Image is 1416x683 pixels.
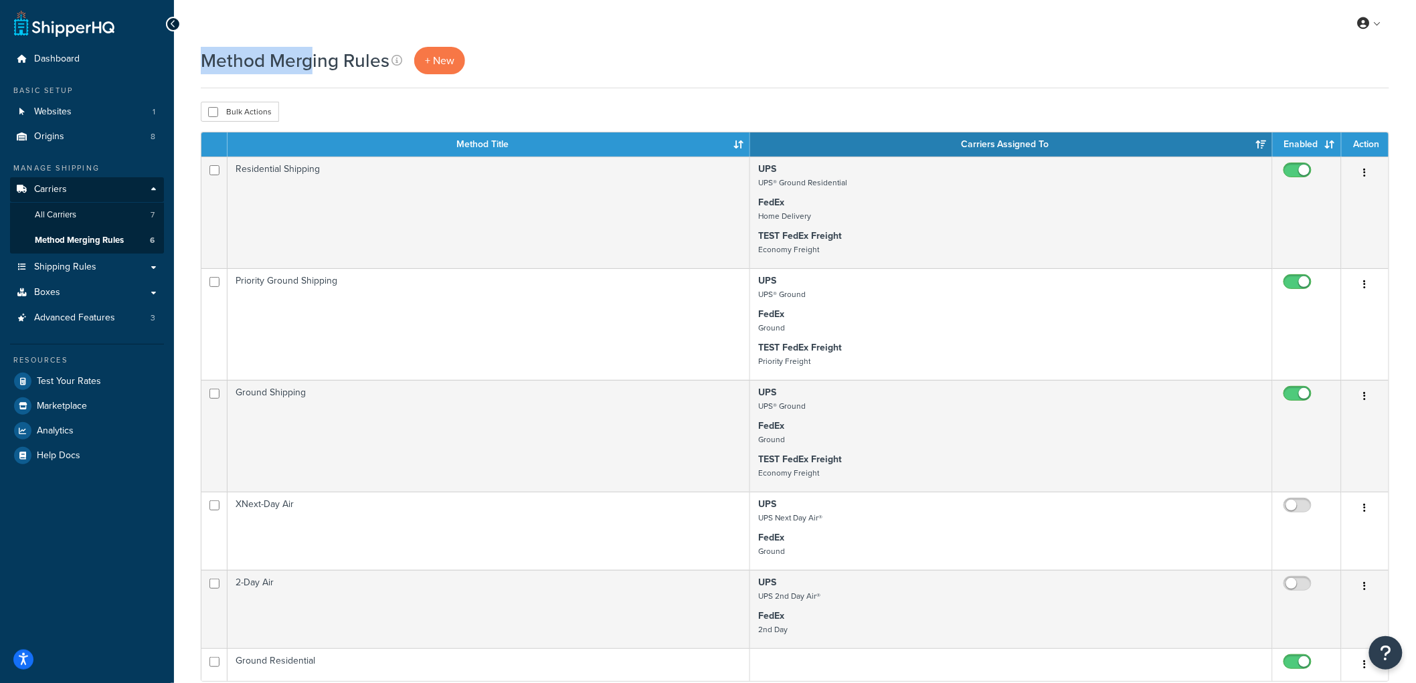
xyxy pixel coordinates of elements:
span: Origins [34,131,64,142]
th: Enabled: activate to sort column ascending [1273,132,1342,157]
a: Boxes [10,280,164,305]
span: Boxes [34,287,60,298]
span: Analytics [37,425,74,437]
a: Origins 8 [10,124,164,149]
div: Manage Shipping [10,163,164,174]
th: Carriers Assigned To: activate to sort column ascending [750,132,1273,157]
td: Ground Residential [228,648,750,681]
span: + New [425,53,454,68]
a: Method Merging Rules 6 [10,228,164,253]
td: XNext-Day Air [228,492,750,570]
button: Open Resource Center [1369,636,1403,670]
a: ShipperHQ Home [14,10,114,37]
small: Priority Freight [758,355,810,367]
span: Method Merging Rules [35,235,124,246]
small: Home Delivery [758,210,811,222]
strong: FedEx [758,530,784,545]
td: Ground Shipping [228,380,750,492]
small: 2nd Day [758,623,788,636]
small: Ground [758,545,785,557]
a: Shipping Rules [10,255,164,280]
td: Residential Shipping [228,157,750,268]
strong: UPS [758,385,776,399]
strong: TEST FedEx Freight [758,229,842,243]
span: Advanced Features [34,312,115,324]
span: Test Your Rates [37,376,101,387]
strong: UPS [758,162,776,176]
span: Dashboard [34,54,80,65]
th: Method Title: activate to sort column ascending [228,132,750,157]
strong: FedEx [758,195,784,209]
strong: FedEx [758,609,784,623]
strong: UPS [758,274,776,288]
small: UPS 2nd Day Air® [758,590,820,602]
span: Help Docs [37,450,80,462]
div: Resources [10,355,164,366]
small: UPS Next Day Air® [758,512,822,524]
span: 7 [151,209,155,221]
small: Economy Freight [758,243,819,256]
small: Economy Freight [758,467,819,479]
small: UPS® Ground [758,400,806,412]
small: Ground [758,433,785,446]
li: All Carriers [10,203,164,227]
a: Carriers [10,177,164,202]
strong: TEST FedEx Freight [758,452,842,466]
td: 2-Day Air [228,570,750,648]
a: Websites 1 [10,100,164,124]
li: Method Merging Rules [10,228,164,253]
span: 1 [153,106,155,118]
span: 6 [150,235,155,246]
strong: TEST FedEx Freight [758,340,842,355]
h1: Method Merging Rules [201,47,389,74]
td: Priority Ground Shipping [228,268,750,380]
a: All Carriers 7 [10,203,164,227]
span: Shipping Rules [34,262,96,273]
small: UPS® Ground Residential [758,177,847,189]
li: Advanced Features [10,306,164,330]
span: 3 [151,312,155,324]
strong: UPS [758,575,776,589]
strong: FedEx [758,419,784,433]
a: Analytics [10,419,164,443]
span: Carriers [34,184,67,195]
small: UPS® Ground [758,288,806,300]
a: + New [414,47,465,74]
li: Websites [10,100,164,124]
li: Origins [10,124,164,149]
th: Action [1342,132,1389,157]
a: Marketplace [10,394,164,418]
span: All Carriers [35,209,76,221]
a: Advanced Features 3 [10,306,164,330]
div: Basic Setup [10,85,164,96]
strong: UPS [758,497,776,511]
a: Test Your Rates [10,369,164,393]
strong: FedEx [758,307,784,321]
a: Help Docs [10,444,164,468]
span: 8 [151,131,155,142]
button: Bulk Actions [201,102,279,122]
span: Marketplace [37,401,87,412]
li: Carriers [10,177,164,254]
a: Dashboard [10,47,164,72]
small: Ground [758,322,785,334]
span: Websites [34,106,72,118]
